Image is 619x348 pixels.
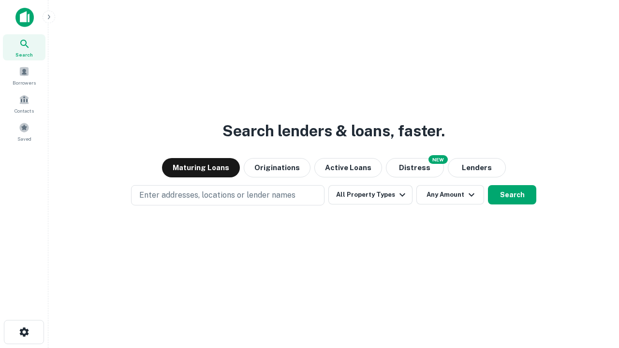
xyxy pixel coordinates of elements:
[15,51,33,58] span: Search
[571,271,619,317] iframe: Chat Widget
[222,119,445,143] h3: Search lenders & loans, faster.
[3,90,45,116] a: Contacts
[131,185,324,205] button: Enter addresses, locations or lender names
[15,107,34,115] span: Contacts
[328,185,413,204] button: All Property Types
[488,185,536,204] button: Search
[13,79,36,87] span: Borrowers
[3,34,45,60] a: Search
[448,158,506,177] button: Lenders
[139,189,295,201] p: Enter addresses, locations or lender names
[3,118,45,145] a: Saved
[17,135,31,143] span: Saved
[386,158,444,177] button: Search distressed loans with lien and other non-mortgage details.
[416,185,484,204] button: Any Amount
[244,158,310,177] button: Originations
[15,8,34,27] img: capitalize-icon.png
[314,158,382,177] button: Active Loans
[162,158,240,177] button: Maturing Loans
[3,62,45,88] a: Borrowers
[428,155,448,164] div: NEW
